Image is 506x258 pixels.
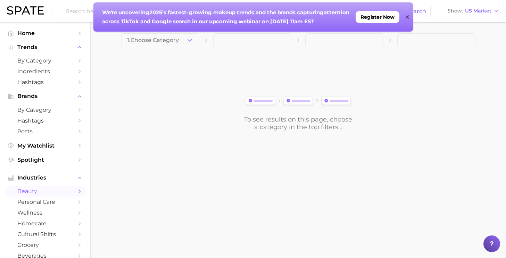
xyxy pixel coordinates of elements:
span: Search [406,8,426,15]
button: Brands [6,91,85,101]
input: Search here for a brand, industry, or ingredient [65,5,399,17]
button: 1.Choose Category [121,33,199,47]
a: beauty [6,186,85,197]
span: US Market [465,9,491,13]
span: Show [448,9,463,13]
span: 1. Choose Category [127,37,179,43]
span: by Category [17,57,73,64]
a: cultural shifts [6,229,85,240]
span: grocery [17,242,73,248]
button: ShowUS Market [446,7,501,16]
span: Hashtags [17,79,73,85]
button: Industries [6,173,85,183]
a: Hashtags [6,115,85,126]
a: Hashtags [6,77,85,88]
span: Hashtags [17,117,73,124]
span: personal care [17,199,73,205]
div: To see results on this page, choose a category in the top filters... [244,116,353,131]
a: by Category [6,105,85,115]
span: beauty [17,188,73,194]
a: Ingredients [6,66,85,77]
img: SPATE [7,6,44,15]
a: My Watchlist [6,140,85,151]
a: grocery [6,240,85,250]
a: Posts [6,126,85,137]
a: Spotlight [6,155,85,165]
span: Posts [17,128,73,135]
span: Ingredients [17,68,73,75]
span: wellness [17,209,73,216]
span: Trends [17,44,73,50]
span: Home [17,30,73,36]
a: homecare [6,218,85,229]
span: Industries [17,175,73,181]
span: Spotlight [17,157,73,163]
a: Home [6,28,85,39]
span: Brands [17,93,73,99]
a: wellness [6,207,85,218]
span: cultural shifts [17,231,73,238]
a: by Category [6,55,85,66]
span: by Category [17,107,73,113]
span: homecare [17,220,73,227]
button: Trends [6,42,85,52]
span: My Watchlist [17,142,73,149]
a: personal care [6,197,85,207]
img: svg%3e [244,95,353,107]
